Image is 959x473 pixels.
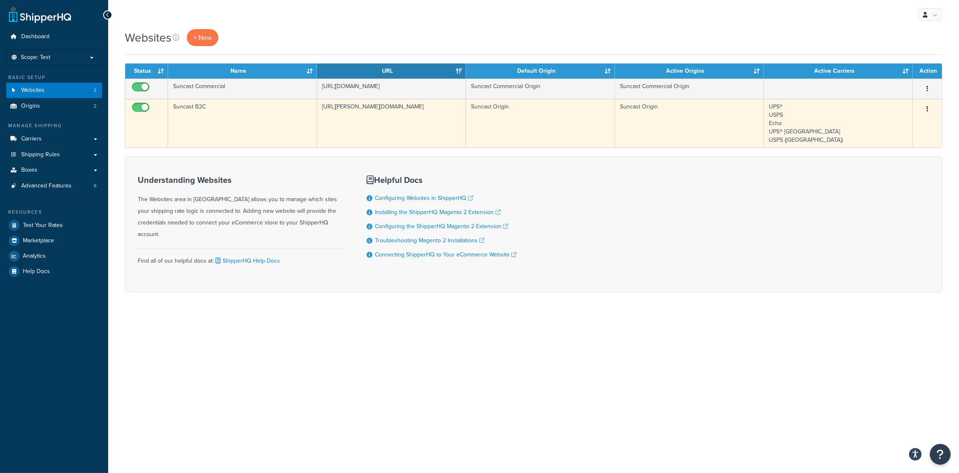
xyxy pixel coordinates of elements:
td: Suncast Origin [615,99,764,148]
a: Installing the ShipperHQ Magento 2 Extension [375,208,501,217]
div: The Websites area in [GEOGRAPHIC_DATA] allows you to manage which sites your shipping rate logic ... [138,175,346,240]
a: Dashboard [6,29,102,44]
a: Shipping Rules [6,147,102,163]
th: URL: activate to sort column ascending [317,64,466,79]
a: Origins 2 [6,99,102,114]
span: Help Docs [23,268,50,275]
span: Shipping Rules [21,151,60,158]
td: UPS® USPS Echo UPS® [GEOGRAPHIC_DATA] USPS ([GEOGRAPHIC_DATA]) [764,99,913,148]
span: 6 [94,182,97,190]
a: ShipperHQ Home [9,6,71,23]
div: Manage Shipping [6,122,102,129]
span: Test Your Rates [23,222,63,229]
span: Boxes [21,167,37,174]
span: Analytics [23,253,46,260]
a: Configuring the ShipperHQ Magento 2 Extension [375,222,508,231]
h3: Understanding Websites [138,175,346,185]
th: Default Origin: activate to sort column ascending [466,64,615,79]
td: Suncast Commercial [168,79,317,99]
a: Help Docs [6,264,102,279]
th: Active Origins: activate to sort column ascending [615,64,764,79]
a: Marketplace [6,233,102,248]
span: Advanced Features [21,182,72,190]
span: Carriers [21,135,42,143]
td: Suncast Commercial Origin [615,79,764,99]
a: Advanced Features 6 [6,178,102,194]
th: Name: activate to sort column ascending [168,64,317,79]
a: Test Your Rates [6,218,102,233]
a: Analytics [6,249,102,264]
td: Suncast Commercial Origin [466,79,615,99]
a: Troubleshooting Magento 2 Installations [375,236,484,245]
li: Websites [6,83,102,98]
li: Advanced Features [6,178,102,194]
span: Websites [21,87,45,94]
td: [URL][PERSON_NAME][DOMAIN_NAME] [317,99,466,148]
th: Action [913,64,942,79]
span: Dashboard [21,33,50,40]
td: [URL][DOMAIN_NAME] [317,79,466,99]
button: Open Resource Center [930,444,951,465]
th: Active Carriers: activate to sort column ascending [764,64,913,79]
a: Boxes [6,163,102,178]
span: + New [193,33,212,42]
span: Scope: Test [21,54,50,61]
h3: Helpful Docs [367,175,516,185]
a: Connecting ShipperHQ to Your eCommerce Website [375,250,516,259]
a: Configuring Websites in ShipperHQ [375,194,473,202]
span: Marketplace [23,237,54,244]
th: Status: activate to sort column ascending [125,64,168,79]
span: Origins [21,103,40,110]
a: + New [187,29,218,46]
div: Find all of our helpful docs at: [138,249,346,267]
h1: Websites [125,30,171,46]
div: Basic Setup [6,74,102,81]
a: Websites 2 [6,83,102,98]
td: Suncast Origin [466,99,615,148]
a: ShipperHQ Help Docs [214,256,280,265]
span: 2 [94,103,97,110]
td: Suncast B2C [168,99,317,148]
a: Carriers [6,131,102,147]
li: Origins [6,99,102,114]
span: 2 [94,87,97,94]
div: Resources [6,209,102,216]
